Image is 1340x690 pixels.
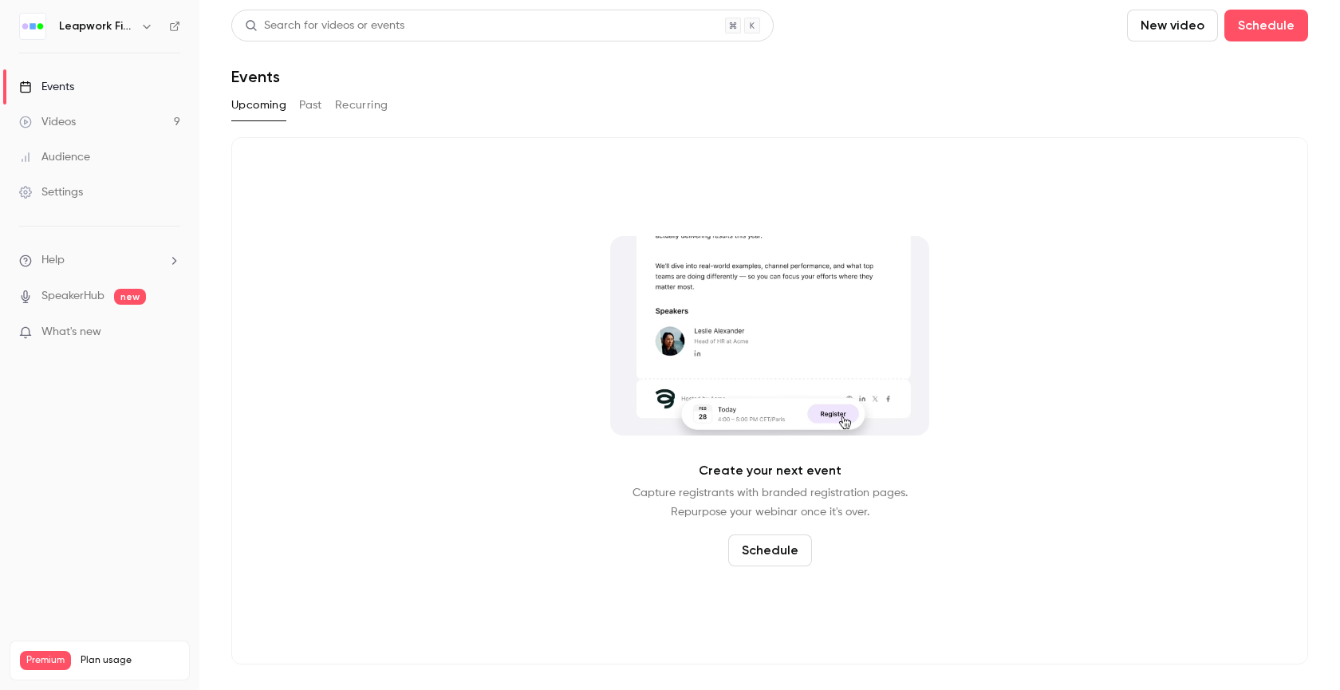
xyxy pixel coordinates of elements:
[699,461,841,480] p: Create your next event
[19,79,74,95] div: Events
[41,252,65,269] span: Help
[41,324,101,341] span: What's new
[161,325,180,340] iframe: Noticeable Trigger
[81,654,179,667] span: Plan usage
[20,651,71,670] span: Premium
[19,184,83,200] div: Settings
[728,534,812,566] button: Schedule
[20,14,45,39] img: Leapwork Field
[1224,10,1308,41] button: Schedule
[299,93,322,118] button: Past
[19,114,76,130] div: Videos
[1127,10,1218,41] button: New video
[59,18,134,34] h6: Leapwork Field
[633,483,908,522] p: Capture registrants with branded registration pages. Repurpose your webinar once it's over.
[231,93,286,118] button: Upcoming
[114,289,146,305] span: new
[335,93,388,118] button: Recurring
[19,149,90,165] div: Audience
[231,67,280,86] h1: Events
[19,252,180,269] li: help-dropdown-opener
[245,18,404,34] div: Search for videos or events
[41,288,104,305] a: SpeakerHub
